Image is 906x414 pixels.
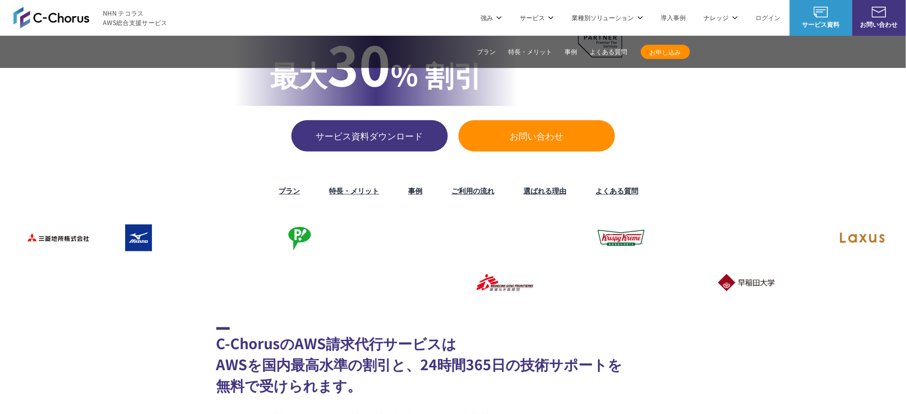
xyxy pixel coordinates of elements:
[13,7,89,28] img: AWS総合支援サービス C-Chorus
[630,265,702,300] img: 慶應義塾
[520,13,554,22] p: サービス
[596,185,639,196] a: よくある質問
[22,220,94,256] img: 三菱地所
[661,13,686,22] a: 導入事例
[459,129,615,143] span: お問い合わせ
[852,20,906,29] span: お問い合わせ
[791,265,863,300] img: 一橋大学
[67,265,139,300] img: スペースシャワー
[329,185,379,196] a: 特長・メリット
[641,47,690,57] span: お申し込み
[477,47,496,57] a: プラン
[103,8,168,27] span: NHN テコラス AWS総合支援サービス
[746,220,818,256] img: まぐまぐ
[103,220,174,256] img: ミズノ
[234,4,518,106] a: キャンペーン中！AWS利用料 最大30% 割引
[452,185,495,196] a: ご利用の流れ
[704,13,738,22] p: ナレッジ
[147,265,219,300] img: ファンコミュニケーションズ
[756,13,781,22] a: ログイン
[469,265,541,300] img: 国境なき医師団
[425,220,496,256] img: ヤマサ醤油
[872,7,886,17] img: お問い合わせ
[459,120,615,152] a: お問い合わせ
[560,63,641,97] p: AWS最上位 プレミアティア サービスパートナー
[308,265,380,300] img: 世界貿易センタービルディング
[291,120,448,152] a: サービス資料ダウンロード
[228,265,299,300] img: エイチーム
[344,220,416,256] img: エアトリ
[389,265,460,300] img: クリーク・アンド・リバー
[505,220,577,256] img: 東京書籍
[827,220,898,256] img: ラクサス・テクノロジーズ
[524,185,567,196] a: 選ばれる理由
[814,7,828,17] img: AWS総合支援サービス C-Chorus サービス資料
[291,129,448,143] span: サービス資料ダウンロード
[216,327,690,396] h2: C-ChorusのAWS請求代行サービスは AWSを国内最高水準の割引と、24時間365日の技術サポートを 無料で受けられます。
[509,47,552,57] a: 特長・メリット
[590,47,628,57] a: よくある質問
[666,220,737,256] img: 共同通信デジタル
[711,265,782,300] img: 早稲田大学
[480,13,502,22] p: 強み
[270,53,327,94] span: 最大
[13,7,168,28] a: AWS総合支援サービス C-Chorus NHN テコラスAWS総合支援サービス
[183,220,255,256] img: 住友生命保険相互
[409,185,423,196] a: 事例
[264,220,335,256] img: フジモトHD
[572,13,643,22] p: 業種別ソリューション
[565,47,577,57] a: 事例
[641,45,690,59] a: お申し込み
[327,24,391,102] span: 30
[550,265,621,300] img: 日本財団
[586,220,657,256] img: クリスピー・クリーム・ドーナツ
[790,20,852,29] span: サービス資料
[279,185,300,196] a: プラン
[270,36,482,95] p: % 割引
